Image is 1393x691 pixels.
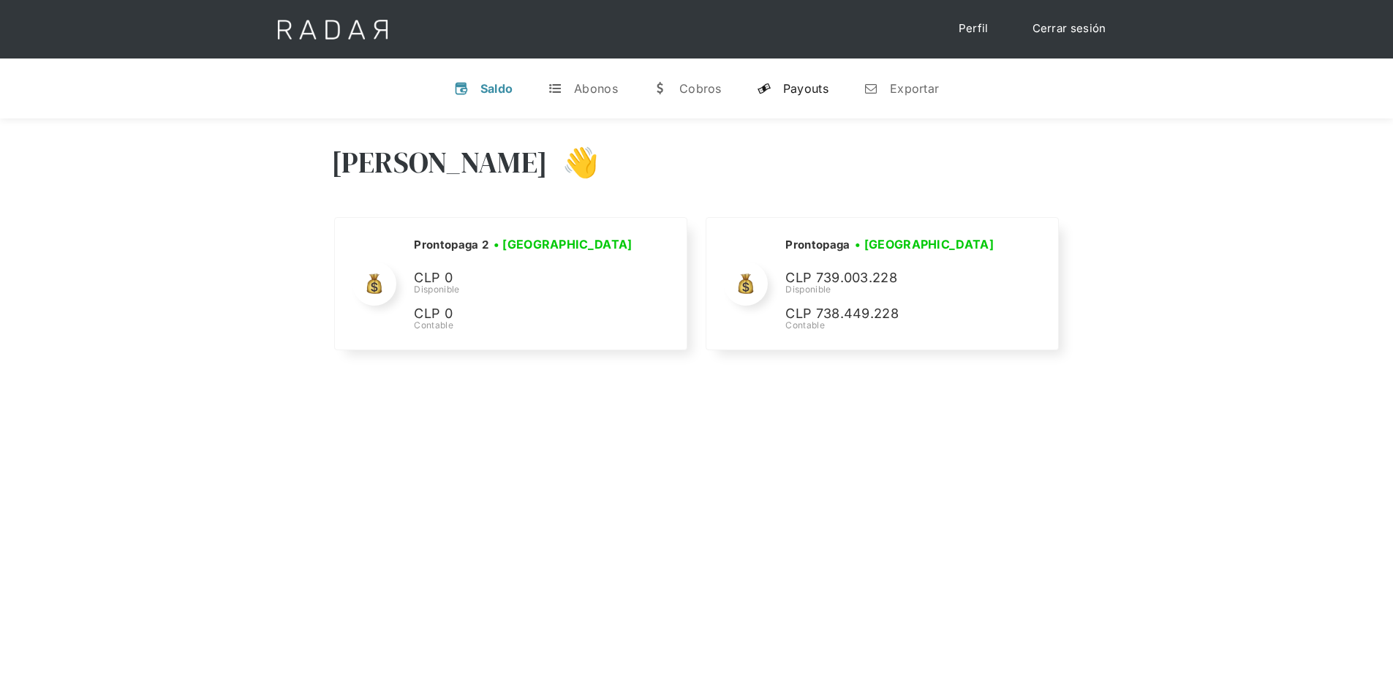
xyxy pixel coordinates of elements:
a: Perfil [944,15,1003,43]
div: Exportar [890,81,939,96]
h3: 👋 [548,144,599,181]
div: Payouts [783,81,828,96]
p: CLP 0 [414,303,633,325]
div: Saldo [480,81,513,96]
p: CLP 0 [414,268,633,289]
div: Cobros [679,81,722,96]
div: t [548,81,562,96]
div: v [454,81,469,96]
h3: [PERSON_NAME] [331,144,548,181]
div: Disponible [414,283,637,296]
div: w [653,81,668,96]
a: Cerrar sesión [1018,15,1121,43]
div: Contable [414,319,637,332]
div: Contable [785,319,1005,332]
div: Abonos [574,81,618,96]
h3: • [GEOGRAPHIC_DATA] [855,235,994,253]
h2: Prontopaga 2 [414,238,488,252]
h3: • [GEOGRAPHIC_DATA] [494,235,633,253]
div: y [757,81,771,96]
div: n [864,81,878,96]
div: Disponible [785,283,1005,296]
p: CLP 739.003.228 [785,268,1005,289]
p: CLP 738.449.228 [785,303,1005,325]
h2: Prontopaga [785,238,850,252]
